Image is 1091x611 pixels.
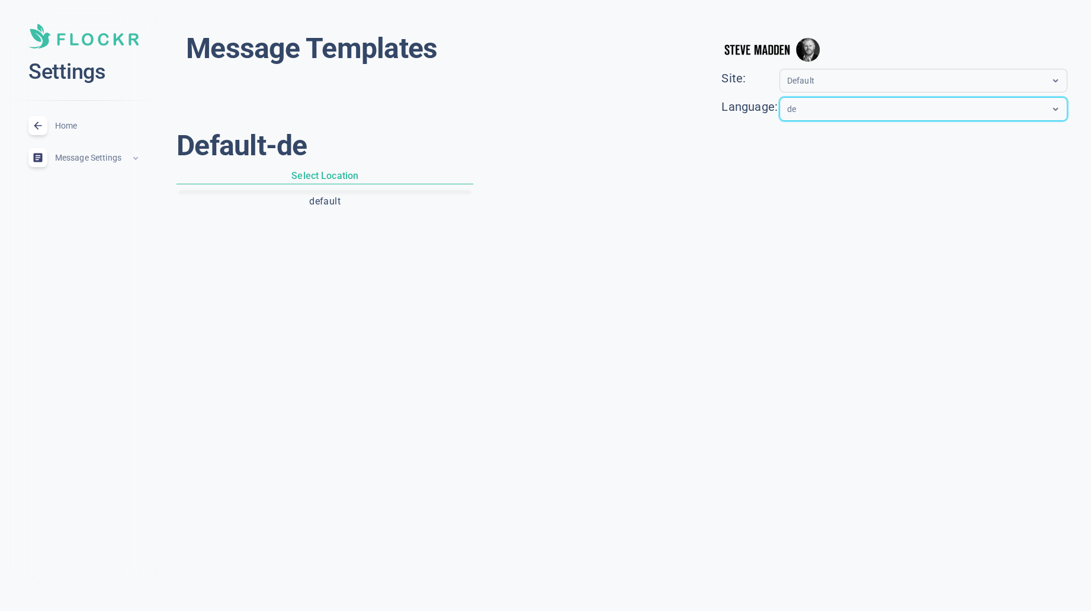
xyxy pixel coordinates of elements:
div: Language: [721,97,779,117]
h6: Select Location [177,168,473,184]
h1: Default - de [177,128,1077,164]
div: Site: [721,69,779,88]
h2: Settings [28,58,139,86]
img: e9922e3fc00dd5316fa4c56e6d75935f [796,38,820,62]
span: expand_less [131,153,140,163]
button: default [179,191,471,212]
img: Soft UI Logo [28,24,139,49]
div: basic tabs example [179,191,471,223]
a: Home [9,110,158,142]
img: stevemadden [721,31,792,68]
h1: Message Templates [186,31,437,66]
